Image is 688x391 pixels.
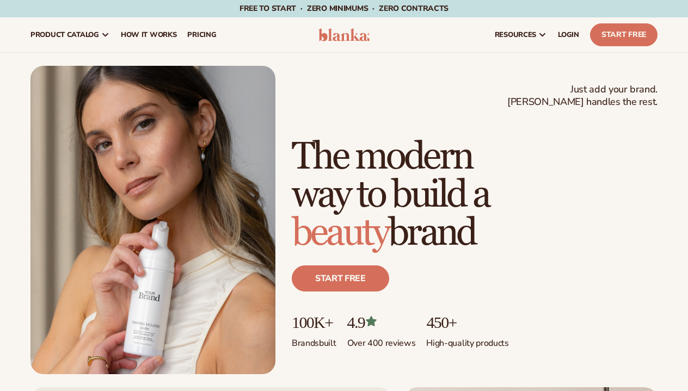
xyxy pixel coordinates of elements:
p: 450+ [426,313,508,331]
a: resources [489,17,552,52]
span: Just add your brand. [PERSON_NAME] handles the rest. [507,83,658,109]
span: resources [495,30,536,39]
img: logo [318,28,370,41]
a: Start Free [590,23,658,46]
h1: The modern way to build a brand [292,138,658,252]
p: 4.9 [347,313,416,331]
span: How It Works [121,30,177,39]
p: High-quality products [426,331,508,349]
span: pricing [187,30,216,39]
span: Free to start · ZERO minimums · ZERO contracts [239,3,449,14]
a: How It Works [115,17,182,52]
span: beauty [292,210,388,256]
p: Brands built [292,331,336,349]
a: product catalog [25,17,115,52]
a: Start free [292,265,389,291]
span: LOGIN [558,30,579,39]
span: product catalog [30,30,99,39]
p: Over 400 reviews [347,331,416,349]
img: Female holding tanning mousse. [30,66,275,374]
a: LOGIN [552,17,585,52]
p: 100K+ [292,313,336,331]
a: pricing [182,17,222,52]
